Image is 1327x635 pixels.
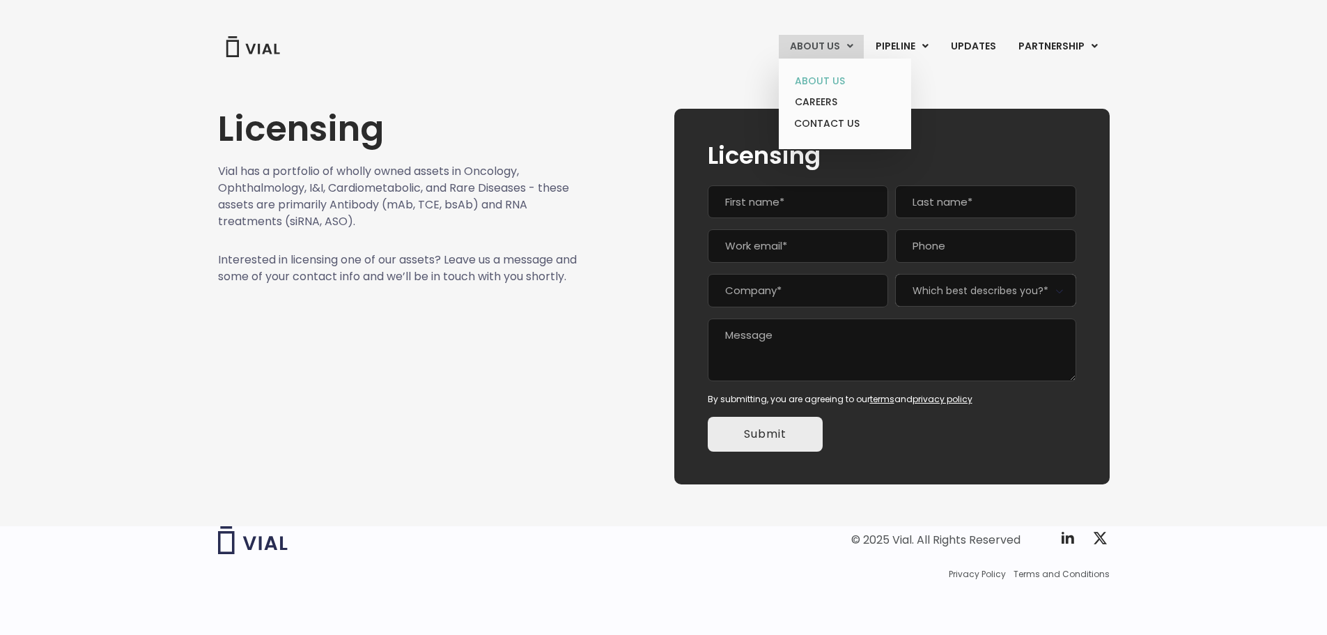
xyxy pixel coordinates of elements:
[895,274,1076,307] span: Which best describes you?*
[225,36,281,57] img: Vial Logo
[218,163,577,230] p: Vial has a portfolio of wholly owned assets in Oncology, Ophthalmology, I&I, Cardiometabolic, and...
[784,70,906,92] a: ABOUT US
[870,393,894,405] a: terms
[895,229,1076,263] input: Phone
[708,417,823,452] input: Submit
[779,35,864,59] a: ABOUT USMenu Toggle
[1007,35,1109,59] a: PARTNERSHIPMenu Toggle
[218,109,577,149] h1: Licensing
[708,185,888,219] input: First name*
[708,393,1076,406] div: By submitting, you are agreeing to our and
[1014,568,1110,581] a: Terms and Conditions
[913,393,972,405] a: privacy policy
[940,35,1007,59] a: UPDATES
[949,568,1006,581] a: Privacy Policy
[851,533,1021,548] div: © 2025 Vial. All Rights Reserved
[708,274,888,307] input: Company*
[218,526,288,554] img: Vial logo wih "Vial" spelled out
[218,252,577,285] p: Interested in licensing one of our assets? Leave us a message and some of your contact info and w...
[864,35,939,59] a: PIPELINEMenu Toggle
[895,185,1076,219] input: Last name*
[784,113,906,135] a: CONTACT US
[784,91,906,113] a: CAREERS
[708,229,888,263] input: Work email*
[708,142,1076,169] h2: Licensing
